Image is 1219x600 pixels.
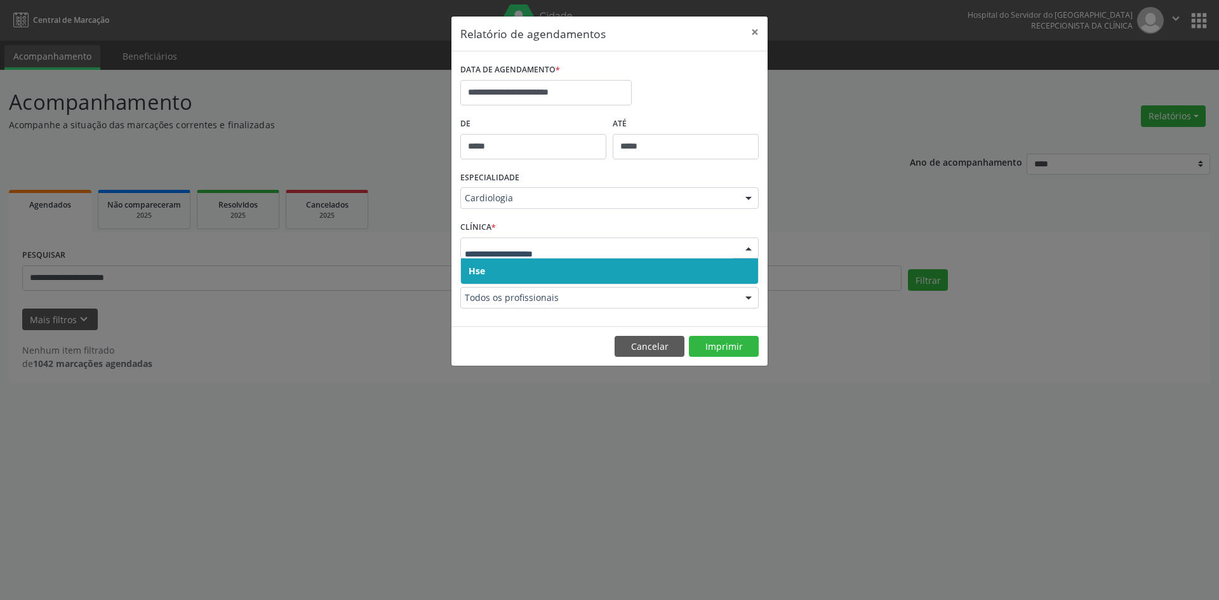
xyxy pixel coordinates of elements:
[460,168,519,188] label: ESPECIALIDADE
[465,192,733,204] span: Cardiologia
[465,291,733,304] span: Todos os profissionais
[742,17,768,48] button: Close
[460,25,606,42] h5: Relatório de agendamentos
[460,114,606,134] label: De
[460,218,496,237] label: CLÍNICA
[460,60,560,80] label: DATA DE AGENDAMENTO
[615,336,684,357] button: Cancelar
[469,265,485,277] span: Hse
[613,114,759,134] label: ATÉ
[689,336,759,357] button: Imprimir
